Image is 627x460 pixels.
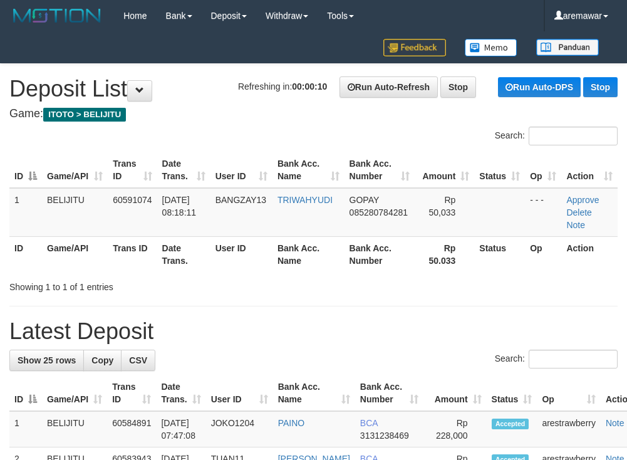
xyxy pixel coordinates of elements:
[495,127,618,145] label: Search:
[273,375,355,411] th: Bank Acc. Name: activate to sort column ascending
[350,195,379,205] span: GOPAY
[360,431,409,441] span: Copy 3131238469 to clipboard
[525,236,561,272] th: Op
[9,319,618,344] h1: Latest Deposit
[345,236,415,272] th: Bank Acc. Number
[157,236,210,272] th: Date Trans.
[440,76,476,98] a: Stop
[498,77,581,97] a: Run Auto-DPS
[487,375,537,411] th: Status: activate to sort column ascending
[129,355,147,365] span: CSV
[121,350,155,371] a: CSV
[492,419,529,429] span: Accepted
[9,375,42,411] th: ID: activate to sort column descending
[537,375,601,411] th: Op: activate to sort column ascending
[465,39,517,56] img: Button%20Memo.svg
[566,207,591,217] a: Delete
[529,127,618,145] input: Search:
[9,152,42,188] th: ID: activate to sort column descending
[206,411,273,447] td: JOKO1204
[537,411,601,447] td: arestrawberry
[415,152,474,188] th: Amount: activate to sort column ascending
[43,108,126,122] span: ITOTO > BELIJITU
[42,236,108,272] th: Game/API
[108,236,157,272] th: Trans ID
[108,152,157,188] th: Trans ID: activate to sort column ascending
[9,411,42,447] td: 1
[495,350,618,369] label: Search:
[529,350,618,369] input: Search:
[525,188,561,237] td: - - -
[162,195,197,217] span: [DATE] 08:18:11
[42,411,107,447] td: BELIJITU
[360,418,378,428] span: BCA
[156,411,205,447] td: [DATE] 07:47:08
[561,236,618,272] th: Action
[107,375,156,411] th: Trans ID: activate to sort column ascending
[278,418,305,428] a: PAINO
[423,375,486,411] th: Amount: activate to sort column ascending
[474,152,525,188] th: Status: activate to sort column ascending
[339,76,438,98] a: Run Auto-Refresh
[474,236,525,272] th: Status
[345,152,415,188] th: Bank Acc. Number: activate to sort column ascending
[210,152,272,188] th: User ID: activate to sort column ascending
[238,81,327,91] span: Refreshing in:
[350,207,408,217] span: Copy 085280784281 to clipboard
[107,411,156,447] td: 60584891
[9,6,105,25] img: MOTION_logo.png
[292,81,327,91] strong: 00:00:10
[429,195,456,217] span: Rp 50,033
[215,195,266,205] span: BANGZAY13
[606,418,624,428] a: Note
[9,76,618,102] h1: Deposit List
[272,236,345,272] th: Bank Acc. Name
[277,195,333,205] a: TRIWAHYUDI
[272,152,345,188] th: Bank Acc. Name: activate to sort column ascending
[566,220,585,230] a: Note
[9,350,84,371] a: Show 25 rows
[42,188,108,237] td: BELIJITU
[9,108,618,120] h4: Game:
[210,236,272,272] th: User ID
[383,39,446,56] img: Feedback.jpg
[561,152,618,188] th: Action: activate to sort column ascending
[566,195,599,205] a: Approve
[355,375,423,411] th: Bank Acc. Number: activate to sort column ascending
[91,355,113,365] span: Copy
[423,411,486,447] td: Rp 228,000
[9,188,42,237] td: 1
[83,350,122,371] a: Copy
[18,355,76,365] span: Show 25 rows
[9,236,42,272] th: ID
[156,375,205,411] th: Date Trans.: activate to sort column ascending
[536,39,599,56] img: panduan.png
[206,375,273,411] th: User ID: activate to sort column ascending
[9,276,252,293] div: Showing 1 to 1 of 1 entries
[113,195,152,205] span: 60591074
[42,375,107,411] th: Game/API: activate to sort column ascending
[583,77,618,97] a: Stop
[415,236,474,272] th: Rp 50.033
[42,152,108,188] th: Game/API: activate to sort column ascending
[157,152,210,188] th: Date Trans.: activate to sort column ascending
[525,152,561,188] th: Op: activate to sort column ascending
